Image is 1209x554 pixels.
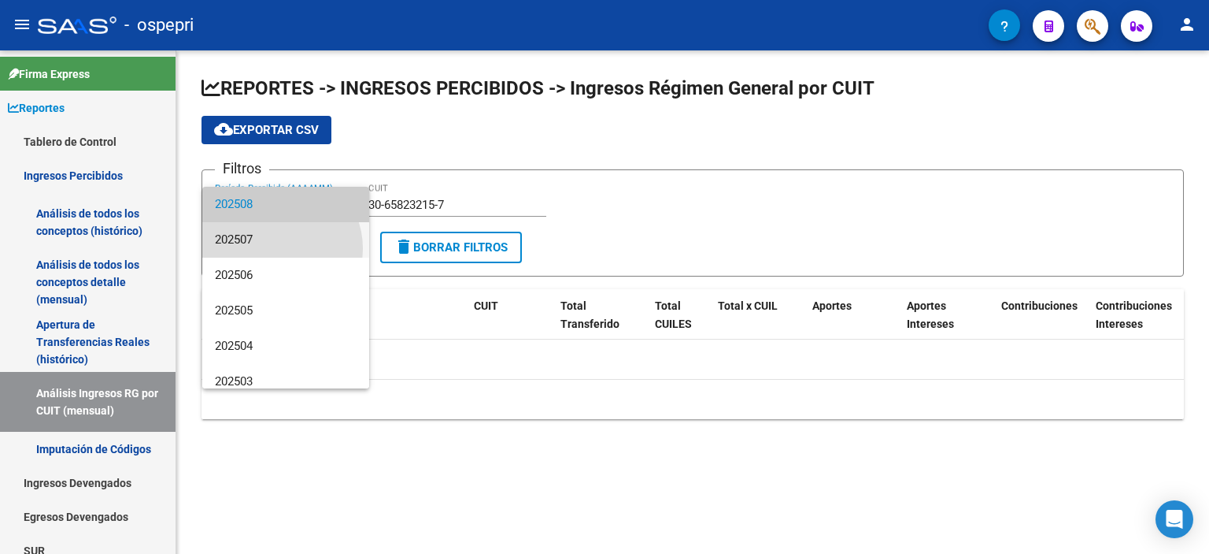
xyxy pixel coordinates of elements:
span: 202506 [215,258,357,293]
span: 202505 [215,293,357,329]
span: 202504 [215,329,357,364]
span: 202507 [215,222,357,258]
span: 202508 [215,187,357,222]
div: Open Intercom Messenger [1155,500,1193,538]
span: 202503 [215,364,357,400]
